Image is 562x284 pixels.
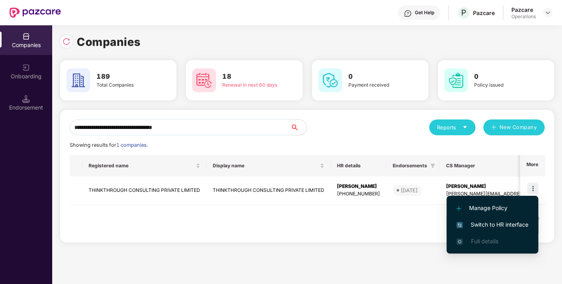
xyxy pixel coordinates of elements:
img: svg+xml;base64,PHN2ZyB4bWxucz0iaHR0cDovL3d3dy53My5vcmcvMjAwMC9zdmciIHdpZHRoPSIxNiIgaGVpZ2h0PSIxNi... [456,222,463,228]
img: svg+xml;base64,PHN2ZyBpZD0iUmVsb2FkLTMyeDMyIiB4bWxucz0iaHR0cDovL3d3dy53My5vcmcvMjAwMC9zdmciIHdpZH... [62,38,70,45]
li: Next Page [532,212,545,225]
span: right [536,216,541,221]
img: svg+xml;base64,PHN2ZyB4bWxucz0iaHR0cDovL3d3dy53My5vcmcvMjAwMC9zdmciIHdpZHRoPSI2MCIgaGVpZ2h0PSI2MC... [444,68,468,92]
div: Total Companies [97,81,154,89]
div: Operations [511,13,536,20]
span: plus [491,125,496,131]
span: filter [430,163,435,168]
img: svg+xml;base64,PHN2ZyB4bWxucz0iaHR0cDovL3d3dy53My5vcmcvMjAwMC9zdmciIHdpZHRoPSI2MCIgaGVpZ2h0PSI2MC... [318,68,342,92]
img: svg+xml;base64,PHN2ZyBpZD0iQ29tcGFuaWVzIiB4bWxucz0iaHR0cDovL3d3dy53My5vcmcvMjAwMC9zdmciIHdpZHRoPS... [22,32,30,40]
td: THINKTHROUGH CONSULTING PRIVATE LIMITED [206,176,331,204]
button: plusNew Company [483,119,545,135]
span: search [290,124,307,131]
button: search [290,119,307,135]
span: 1 companies. [116,142,148,148]
span: New Company [500,123,537,131]
span: Display name [213,163,318,169]
span: Manage Policy [456,204,528,212]
span: Switch to HR interface [456,220,528,229]
span: Endorsements [393,163,427,169]
span: Registered name [89,163,194,169]
th: HR details [331,155,386,176]
span: Showing results for [70,142,148,148]
img: svg+xml;base64,PHN2ZyB3aWR0aD0iMjAiIGhlaWdodD0iMjAiIHZpZXdCb3g9IjAgMCAyMCAyMCIgZmlsbD0ibm9uZSIgeG... [22,64,30,72]
img: svg+xml;base64,PHN2ZyB3aWR0aD0iMTQuNSIgaGVpZ2h0PSIxNC41IiB2aWV3Qm94PSIwIDAgMTYgMTYiIGZpbGw9Im5vbm... [22,95,30,103]
img: svg+xml;base64,PHN2ZyBpZD0iSGVscC0zMngzMiIgeG1sbnM9Imh0dHA6Ly93d3cudzMub3JnLzIwMDAvc3ZnIiB3aWR0aD... [404,9,412,17]
h1: Companies [77,33,141,51]
div: Pazcare [511,6,536,13]
img: New Pazcare Logo [9,8,61,18]
div: Payment received [348,81,406,89]
span: Full details [471,238,498,244]
span: filter [429,161,437,170]
div: Renewal in next 60 days [222,81,280,89]
div: Policy issued [474,81,532,89]
th: More [520,155,545,176]
h3: 189 [97,72,154,82]
td: THINKTHROUGH CONSULTING PRIVATE LIMITED [82,176,206,204]
span: P [461,8,466,17]
h3: 18 [222,72,280,82]
button: right [532,212,545,225]
img: svg+xml;base64,PHN2ZyB4bWxucz0iaHR0cDovL3d3dy53My5vcmcvMjAwMC9zdmciIHdpZHRoPSI2MCIgaGVpZ2h0PSI2MC... [192,68,216,92]
img: svg+xml;base64,PHN2ZyB4bWxucz0iaHR0cDovL3d3dy53My5vcmcvMjAwMC9zdmciIHdpZHRoPSI2MCIgaGVpZ2h0PSI2MC... [66,68,90,92]
span: CS Manager [446,163,561,169]
div: Pazcare [473,9,495,17]
img: svg+xml;base64,PHN2ZyBpZD0iRHJvcGRvd24tMzJ4MzIiIHhtbG5zPSJodHRwOi8vd3d3LnczLm9yZy8yMDAwL3N2ZyIgd2... [545,9,551,16]
div: Reports [437,123,467,131]
div: [PHONE_NUMBER] [337,190,380,198]
img: svg+xml;base64,PHN2ZyB4bWxucz0iaHR0cDovL3d3dy53My5vcmcvMjAwMC9zdmciIHdpZHRoPSIxNi4zNjMiIGhlaWdodD... [456,239,463,245]
h3: 0 [348,72,406,82]
img: svg+xml;base64,PHN2ZyB4bWxucz0iaHR0cDovL3d3dy53My5vcmcvMjAwMC9zdmciIHdpZHRoPSIxMi4yMDEiIGhlaWdodD... [456,206,461,211]
h3: 0 [474,72,532,82]
img: icon [527,183,538,194]
span: caret-down [462,125,467,130]
div: [PERSON_NAME] [337,183,380,190]
th: Display name [206,155,331,176]
th: Registered name [82,155,206,176]
div: Get Help [415,9,434,16]
div: [DATE] [401,186,418,194]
